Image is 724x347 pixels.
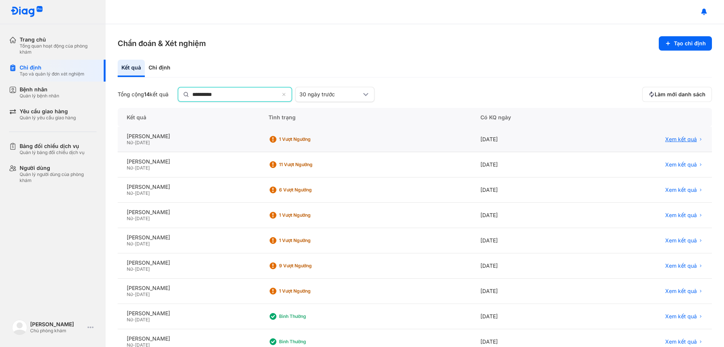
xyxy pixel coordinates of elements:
[127,310,250,317] div: [PERSON_NAME]
[127,140,133,145] span: Nữ
[471,203,583,228] div: [DATE]
[135,291,150,297] span: [DATE]
[259,108,471,127] div: Tình trạng
[30,321,84,328] div: [PERSON_NAME]
[20,43,97,55] div: Tổng quan hoạt động của phòng khám
[20,93,59,99] div: Quản lý bệnh nhân
[20,108,76,115] div: Yêu cầu giao hàng
[127,291,133,297] span: Nữ
[127,234,250,241] div: [PERSON_NAME]
[135,216,150,221] span: [DATE]
[118,38,206,49] h3: Chẩn đoán & Xét nghiệm
[133,216,135,221] span: -
[20,36,97,43] div: Trang chủ
[135,241,150,247] span: [DATE]
[659,36,712,51] button: Tạo chỉ định
[279,263,339,269] div: 9 Vượt ngưỡng
[11,6,43,18] img: logo
[279,212,339,218] div: 1 Vượt ngưỡng
[127,190,133,196] span: Nữ
[135,165,150,171] span: [DATE]
[20,171,97,184] div: Quản lý người dùng của phòng khám
[127,158,250,165] div: [PERSON_NAME]
[127,335,250,342] div: [PERSON_NAME]
[144,91,150,97] span: 14
[133,291,135,297] span: -
[279,162,339,168] div: 11 Vượt ngưỡng
[665,161,697,168] span: Xem kết quả
[133,165,135,171] span: -
[20,71,84,77] div: Tạo và quản lý đơn xét nghiệm
[665,187,697,193] span: Xem kết quả
[127,216,133,221] span: Nữ
[471,152,583,177] div: [DATE]
[127,165,133,171] span: Nữ
[279,238,339,244] div: 1 Vượt ngưỡng
[20,143,84,150] div: Bảng đối chiếu dịch vụ
[665,313,697,320] span: Xem kết quả
[127,241,133,247] span: Nữ
[471,228,583,253] div: [DATE]
[279,187,339,193] div: 6 Vượt ngưỡng
[133,266,135,272] span: -
[665,136,697,143] span: Xem kết quả
[127,259,250,266] div: [PERSON_NAME]
[135,140,150,145] span: [DATE]
[118,91,169,98] div: Tổng cộng kết quả
[30,328,84,334] div: Chủ phòng khám
[665,262,697,269] span: Xem kết quả
[20,165,97,171] div: Người dùng
[471,253,583,279] div: [DATE]
[655,91,706,98] span: Làm mới danh sách
[127,266,133,272] span: Nữ
[642,87,712,102] button: Làm mới danh sách
[133,317,135,322] span: -
[20,150,84,156] div: Quản lý bảng đối chiếu dịch vụ
[665,237,697,244] span: Xem kết quả
[471,279,583,304] div: [DATE]
[12,320,27,335] img: logo
[133,190,135,196] span: -
[279,339,339,345] div: Bình thường
[133,140,135,145] span: -
[279,288,339,294] div: 1 Vượt ngưỡng
[127,317,133,322] span: Nữ
[135,190,150,196] span: [DATE]
[471,108,583,127] div: Có KQ ngày
[299,91,361,98] div: 30 ngày trước
[118,60,145,77] div: Kết quả
[665,338,697,345] span: Xem kết quả
[135,266,150,272] span: [DATE]
[471,127,583,152] div: [DATE]
[20,64,84,71] div: Chỉ định
[471,177,583,203] div: [DATE]
[127,133,250,140] div: [PERSON_NAME]
[145,60,174,77] div: Chỉ định
[471,304,583,329] div: [DATE]
[665,212,697,219] span: Xem kết quả
[20,86,59,93] div: Bệnh nhân
[135,317,150,322] span: [DATE]
[127,184,250,190] div: [PERSON_NAME]
[665,288,697,295] span: Xem kết quả
[118,108,259,127] div: Kết quả
[279,313,339,319] div: Bình thường
[279,136,339,142] div: 1 Vượt ngưỡng
[127,285,250,291] div: [PERSON_NAME]
[127,209,250,216] div: [PERSON_NAME]
[133,241,135,247] span: -
[20,115,76,121] div: Quản lý yêu cầu giao hàng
